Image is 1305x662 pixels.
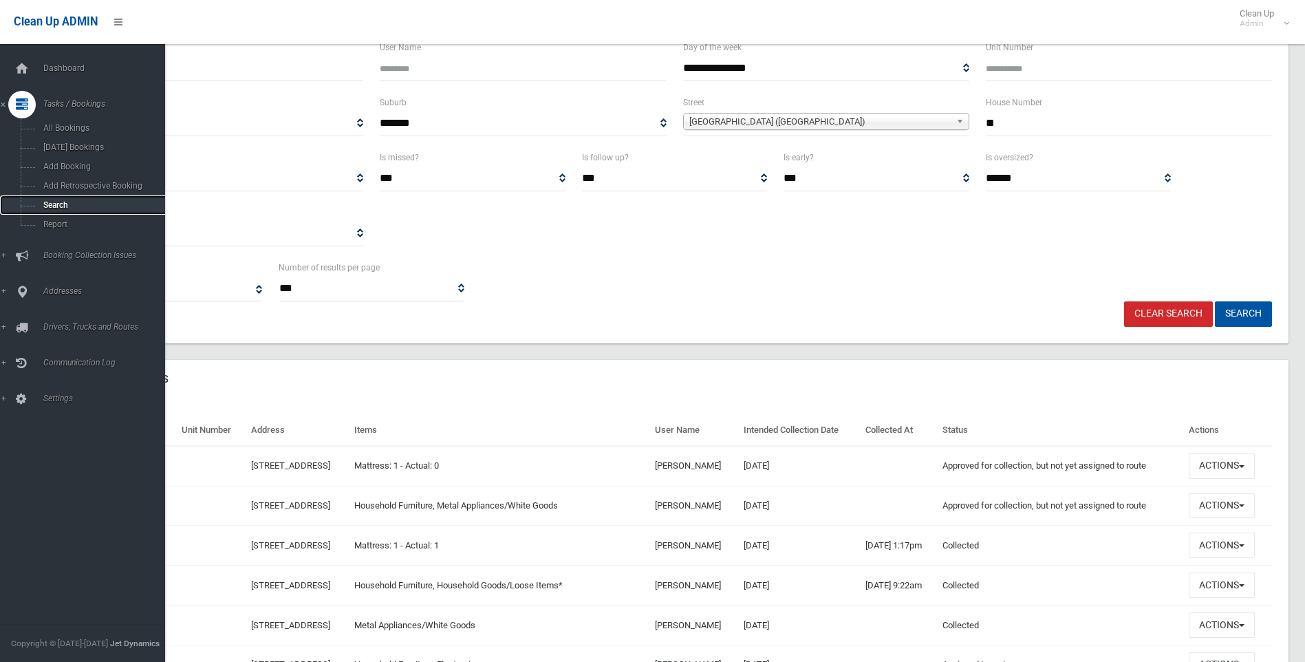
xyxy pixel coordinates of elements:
th: Intended Collection Date [738,415,860,446]
td: [PERSON_NAME] [649,446,738,486]
label: Is follow up? [582,150,629,165]
button: Actions [1189,612,1255,638]
label: House Number [986,95,1042,110]
a: [STREET_ADDRESS] [251,500,330,511]
th: Unit Number [176,415,246,446]
td: [DATE] [738,446,860,486]
td: [DATE] [738,526,860,566]
td: [DATE] 1:17pm [860,526,938,566]
span: Tasks / Bookings [39,99,175,109]
span: Clean Up ADMIN [14,15,98,28]
button: Actions [1189,453,1255,479]
label: Unit Number [986,40,1033,55]
td: [DATE] 9:22am [860,566,938,606]
th: Address [246,415,349,446]
td: Approved for collection, but not yet assigned to route [937,446,1183,486]
td: Mattress: 1 - Actual: 1 [349,526,649,566]
span: Settings [39,394,175,403]
span: Booking Collection Issues [39,250,175,260]
label: Suburb [380,95,407,110]
td: Mattress: 1 - Actual: 0 [349,446,649,486]
td: Collected [937,566,1183,606]
th: Items [349,415,649,446]
a: [STREET_ADDRESS] [251,540,330,551]
span: Search [39,200,164,210]
span: Drivers, Trucks and Routes [39,322,175,332]
th: Status [937,415,1183,446]
span: [DATE] Bookings [39,142,164,152]
td: Metal Appliances/White Goods [349,606,649,645]
a: Clear Search [1124,301,1213,327]
span: Copyright © [DATE]-[DATE] [11,639,108,648]
td: [DATE] [738,566,860,606]
td: [DATE] [738,486,860,526]
label: Street [683,95,704,110]
label: Is missed? [380,150,419,165]
td: Collected [937,606,1183,645]
td: Collected [937,526,1183,566]
span: Dashboard [39,63,175,73]
th: Actions [1183,415,1272,446]
span: [GEOGRAPHIC_DATA] ([GEOGRAPHIC_DATA]) [689,114,951,130]
label: Is early? [784,150,814,165]
td: Household Furniture, Metal Appliances/White Goods [349,486,649,526]
span: All Bookings [39,123,164,133]
span: Addresses [39,286,175,296]
small: Admin [1240,19,1274,29]
button: Actions [1189,533,1255,558]
span: Add Booking [39,162,164,171]
a: [STREET_ADDRESS] [251,580,330,590]
button: Actions [1189,493,1255,519]
td: Household Furniture, Household Goods/Loose Items* [349,566,649,606]
th: User Name [649,415,738,446]
span: Clean Up [1233,8,1288,29]
button: Actions [1189,573,1255,598]
th: Collected At [860,415,938,446]
button: Search [1215,301,1272,327]
label: Number of results per page [279,260,380,275]
td: Approved for collection, but not yet assigned to route [937,486,1183,526]
label: Day of the week [683,40,742,55]
td: [PERSON_NAME] [649,486,738,526]
label: User Name [380,40,421,55]
span: Add Retrospective Booking [39,181,164,191]
td: [PERSON_NAME] [649,526,738,566]
label: Is oversized? [986,150,1033,165]
td: [PERSON_NAME] [649,606,738,645]
a: [STREET_ADDRESS] [251,620,330,630]
td: [DATE] [738,606,860,645]
span: Communication Log [39,358,175,367]
span: Report [39,220,164,229]
td: [PERSON_NAME] [649,566,738,606]
a: [STREET_ADDRESS] [251,460,330,471]
strong: Jet Dynamics [110,639,160,648]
